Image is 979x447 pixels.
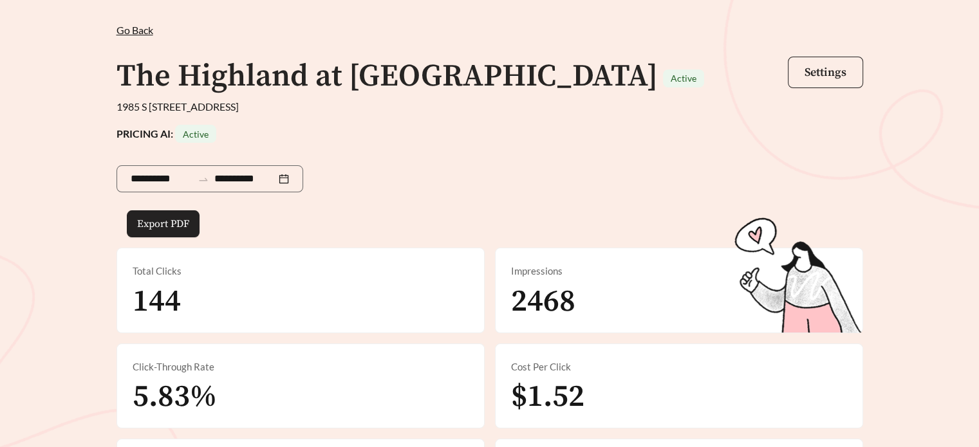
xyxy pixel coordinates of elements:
[511,360,847,374] div: Cost Per Click
[117,127,216,140] strong: PRICING AI:
[133,282,181,321] span: 144
[117,57,658,96] h1: The Highland at [GEOGRAPHIC_DATA]
[137,216,189,232] span: Export PDF
[788,57,863,88] button: Settings
[198,174,209,185] span: swap-right
[133,360,469,374] div: Click-Through Rate
[198,173,209,185] span: to
[133,264,469,278] div: Total Clicks
[117,24,153,36] span: Go Back
[511,378,584,416] span: $1.52
[133,378,217,416] span: 5.83%
[117,99,863,114] div: 1985 S [STREET_ADDRESS]
[805,65,846,80] span: Settings
[671,73,696,84] span: Active
[127,210,200,237] button: Export PDF
[183,129,209,140] span: Active
[511,282,575,321] span: 2468
[511,264,847,278] div: Impressions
